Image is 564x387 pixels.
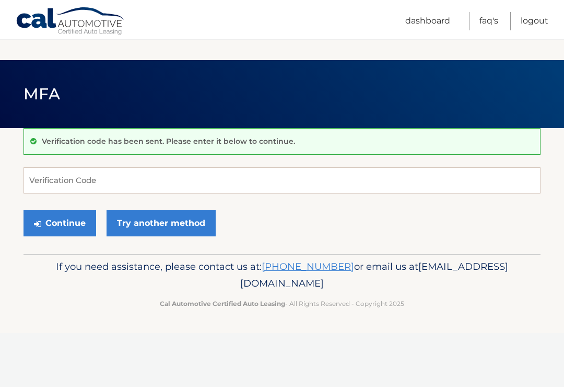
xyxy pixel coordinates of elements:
[521,12,548,30] a: Logout
[16,7,125,37] a: Cal Automotive
[240,260,508,289] span: [EMAIL_ADDRESS][DOMAIN_NAME]
[39,258,525,292] p: If you need assistance, please contact us at: or email us at
[23,210,96,236] button: Continue
[160,300,285,308] strong: Cal Automotive Certified Auto Leasing
[23,167,540,193] input: Verification Code
[262,260,354,272] a: [PHONE_NUMBER]
[405,12,450,30] a: Dashboard
[23,84,60,104] span: MFA
[479,12,498,30] a: FAQ's
[42,136,295,146] p: Verification code has been sent. Please enter it below to continue.
[39,298,525,309] p: - All Rights Reserved - Copyright 2025
[107,210,216,236] a: Try another method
